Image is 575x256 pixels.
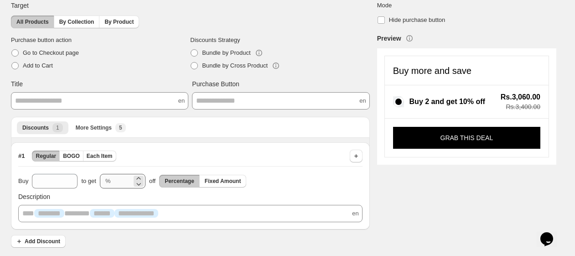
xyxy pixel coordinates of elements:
span: Description [18,192,50,201]
span: Bundle by Product [202,49,250,56]
span: Rs.3,400.00 [501,104,540,110]
div: % [105,177,111,186]
span: All Products [16,18,49,26]
span: Title [11,79,23,89]
span: BOGO [63,152,80,160]
button: BOGO [59,151,83,162]
span: en [359,96,366,105]
span: Percentage [165,178,194,185]
span: en [352,209,358,218]
span: By Collection [59,18,94,26]
h4: Buy more and save [393,66,471,75]
span: Mode [377,1,556,10]
span: to get [81,177,96,186]
iframe: chat widget [537,219,566,247]
span: By Product [104,18,134,26]
span: 1 [56,124,59,131]
input: Buy 2 and get 10% off [393,96,404,107]
span: Discounts Strategy [190,36,369,45]
span: Each Item [87,152,113,160]
span: 5 [119,124,122,131]
h3: Preview [377,34,401,43]
span: Bundle by Cross Product [202,62,268,69]
span: Buy 2 and get 10% off [409,97,485,106]
div: Total savings [492,94,540,110]
span: Discounts [22,124,49,131]
span: Purchase Button [192,79,239,89]
button: All Products [11,16,54,28]
span: Rs.3,060.00 [501,94,540,101]
button: Each Item [83,151,116,162]
button: Percentage [159,175,200,188]
button: By Product [99,16,139,28]
span: Add to Cart [23,62,53,69]
span: # 1 [18,152,25,161]
button: By Collection [54,16,100,28]
span: Hide purchase button [389,16,445,23]
span: Purchase button action [11,36,190,45]
span: Buy [18,177,28,186]
button: Add Discount [11,235,66,248]
button: Regular [32,151,60,162]
span: en [178,96,185,105]
span: Target [11,1,29,10]
button: Fixed Amount [199,175,247,188]
span: Add Discount [25,238,60,245]
span: More Settings [76,124,112,131]
span: off [149,177,155,186]
button: GRAB THIS DEAL [393,127,540,149]
span: Go to Checkout page [23,49,79,56]
span: Fixed Amount [205,178,241,185]
span: Regular [36,152,56,160]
